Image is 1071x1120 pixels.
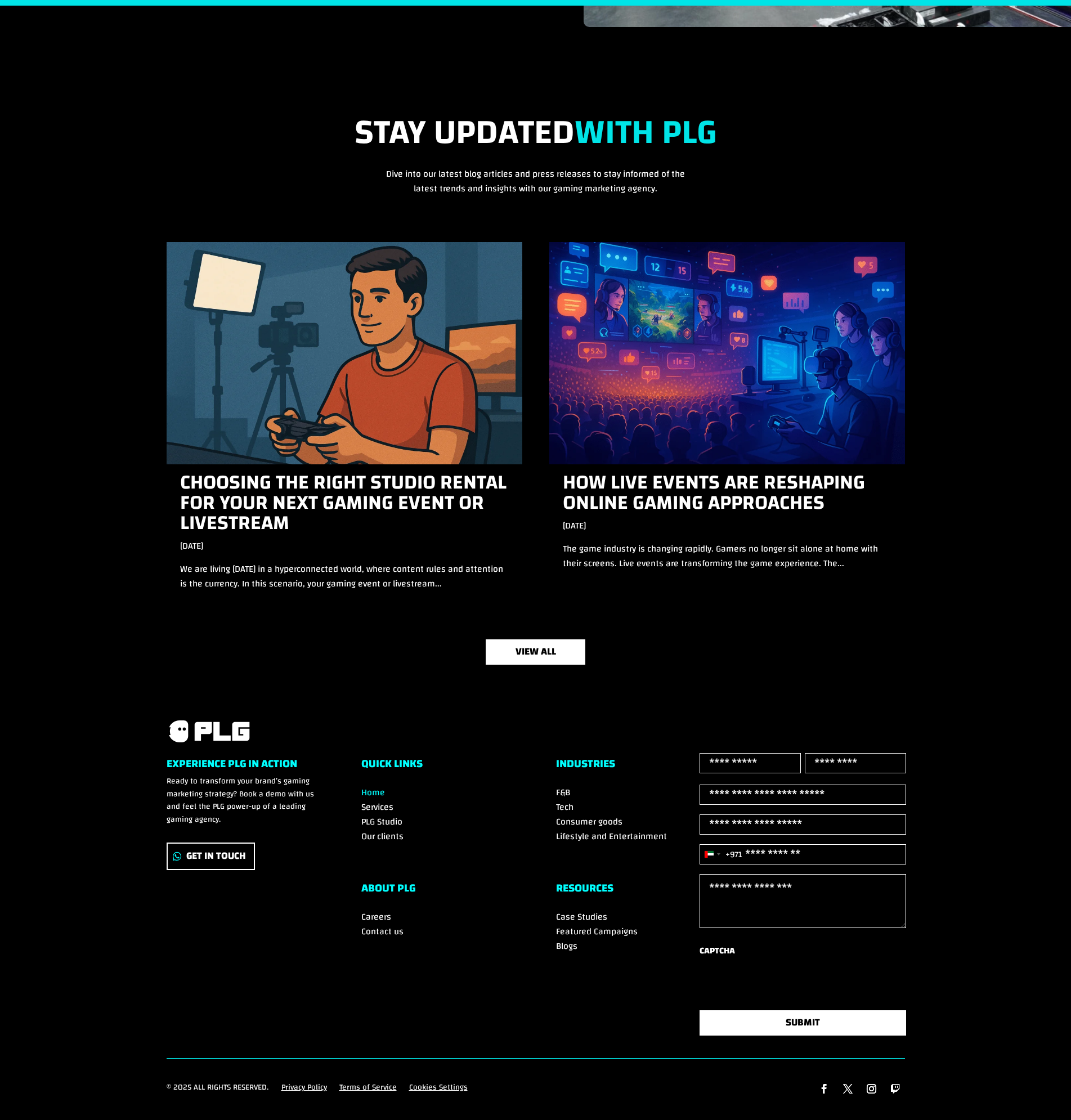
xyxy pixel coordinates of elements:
[556,908,607,925] a: Case Studies
[167,1081,268,1094] p: © 2025 All rights reserved.
[361,923,404,940] a: Contact us
[167,843,255,870] a: Get In Touch
[167,242,522,464] img: Choosing the Right Studio rental for Your Next Gaming Event or Livestream
[167,758,321,775] h6: Experience PLG in Action
[700,845,742,864] button: Selected country
[281,1081,327,1099] a: Privacy Policy
[556,938,577,955] a: Blogs
[556,758,710,775] h6: Industries
[556,828,667,845] a: Lifestyle and Entertainment
[838,1079,857,1099] a: Follow on X
[361,758,516,775] h6: Quick Links
[180,537,203,554] span: [DATE]
[361,799,393,816] a: Services
[1015,1066,1071,1120] iframe: Chat Widget
[167,719,251,744] a: PLG
[361,882,516,899] h6: ABOUT PLG
[486,639,585,665] a: view all
[556,882,710,899] h6: RESOURCES
[563,517,586,534] span: [DATE]
[361,828,404,845] a: Our clients
[700,1010,907,1036] button: SUBMIT
[409,1081,468,1099] a: Cookies Settings
[361,784,385,801] a: Home
[167,775,321,826] p: Ready to transform your brand’s gaming marketing strategy? Book a demo with us and feel the PLG p...
[725,847,742,862] div: +971
[814,1079,834,1099] a: Follow on Facebook
[556,799,573,816] a: Tech
[563,541,891,571] p: The game industry is changing rapidly. Gamers no longer sit alone at home with their screens. Liv...
[361,908,391,925] a: Careers
[556,784,570,801] a: F&B
[339,1081,397,1099] a: Terms of Service
[575,100,716,164] strong: with PLG
[180,464,507,541] a: Choosing the Right Studio rental for Your Next Gaming Event or Livestream
[556,813,622,830] a: Consumer goods
[862,1079,881,1099] a: Follow on Instagram
[167,167,905,196] p: Dive into our latest blog articles and press releases to stay informed of the latest trends and i...
[563,464,865,521] a: How Live Events Are Reshaping Online Gaming Approaches
[700,963,871,1007] iframe: reCAPTCHA
[700,943,735,958] label: CAPTCHA
[167,719,251,744] img: PLG logo
[167,113,905,167] h2: Stay Updated
[180,562,509,591] p: We are living [DATE] in a hyperconnected world, where content rules and attention is the currency...
[885,1079,904,1099] a: Follow on Twitch
[556,923,638,940] a: Featured Campaigns
[549,242,905,464] img: How Live Events Are Reshaping Online Gaming Approaches
[361,813,402,830] a: PLG Studio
